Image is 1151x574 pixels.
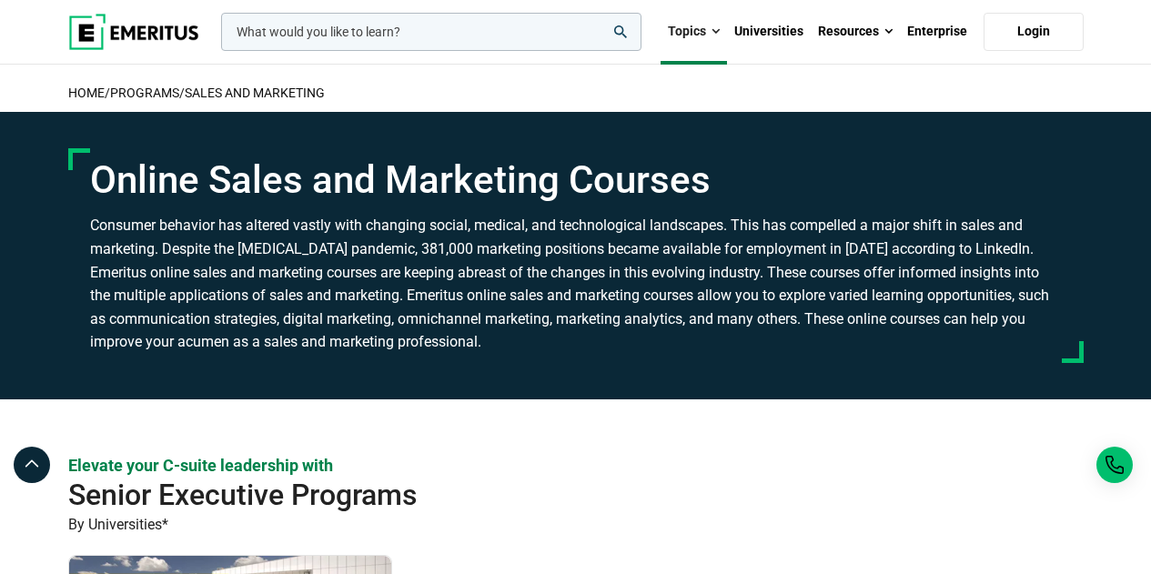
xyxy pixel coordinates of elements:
a: Sales and Marketing [185,86,325,100]
h2: Senior Executive Programs [68,477,982,513]
h1: Online Sales and Marketing Courses [90,157,1062,203]
h2: / / [68,74,1084,112]
a: Programs [110,86,179,100]
a: Login [984,13,1084,51]
input: woocommerce-product-search-field-0 [221,13,641,51]
a: home [68,86,105,100]
p: Elevate your C-suite leadership with [68,454,1084,477]
p: By Universities* [68,513,1084,537]
h3: Consumer behavior has altered vastly with changing social, medical, and technological landscapes.... [90,214,1062,354]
